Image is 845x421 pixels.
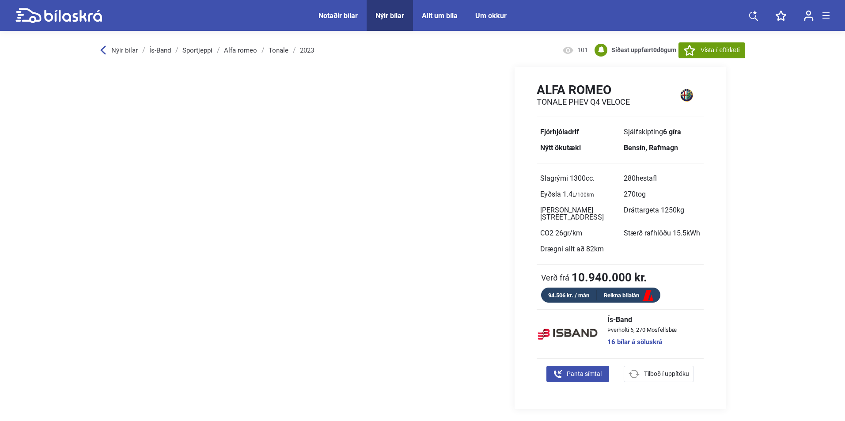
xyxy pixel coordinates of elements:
span: cc. [586,174,595,182]
h2: Tonale PHEV Q4 Veloce [537,97,630,107]
span: CO2 26 [540,229,582,237]
span: Sjálfskipting [624,128,681,136]
a: Tonale [269,47,288,54]
a: Sportjeppi [182,47,212,54]
span: Verð frá [541,273,569,282]
span: kg [677,206,684,214]
a: Allt um bíla [422,11,458,20]
b: 6 gíra [663,128,681,136]
a: Ís-Band [149,47,171,54]
b: Nýtt ökutæki [540,144,581,152]
span: [PERSON_NAME][STREET_ADDRESS] [540,206,604,221]
span: Drægni allt að 82 [540,245,604,253]
span: Stærð rafhlöðu 15.5 [624,229,700,237]
span: Nýir bílar [111,46,138,54]
span: Panta símtal [567,369,602,379]
a: Alfa romeo [224,47,257,54]
a: Reikna bílalán [597,290,660,301]
button: Vista í eftirlæti [678,42,745,58]
span: Eyðsla 1.4 [540,190,594,198]
span: kWh [686,229,700,237]
h1: Alfa romeo [537,83,630,97]
span: Dráttargeta 1250 [624,206,684,214]
span: gr/km [563,229,582,237]
span: 270 [624,190,646,198]
a: 2023 [300,47,314,54]
span: tog [636,190,646,198]
b: 10.940.000 kr. [572,272,647,283]
sub: L/100km [572,192,594,198]
img: user-login.svg [804,10,814,21]
div: 94.506 kr. / mán [541,290,597,300]
span: hestafl [636,174,657,182]
span: Þverholti 6, 270 Mosfellsbæ [607,327,677,333]
span: Tilboð í uppítöku [644,369,689,379]
span: km [594,245,604,253]
a: Nýir bílar [375,11,404,20]
span: 101 [577,46,588,55]
b: Síðast uppfært dögum [611,46,676,53]
span: Ís-Band [607,316,677,323]
a: Notaðir bílar [318,11,358,20]
span: 0 [653,46,657,53]
span: Vista í eftirlæti [701,46,739,55]
a: Um okkur [475,11,507,20]
a: 16 bílar á söluskrá [607,339,677,345]
span: 280 [624,174,657,182]
b: Fjórhjóladrif [540,128,579,136]
span: Slagrými 1300 [540,174,595,182]
b: Bensín, Rafmagn [624,144,678,152]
